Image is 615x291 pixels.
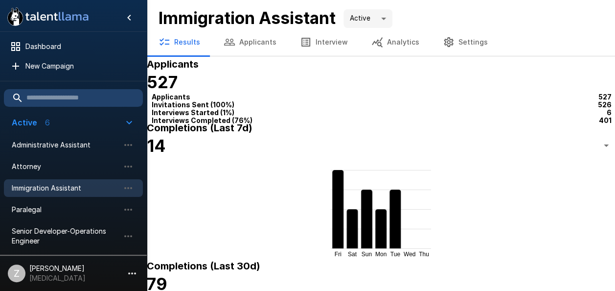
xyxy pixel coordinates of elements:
[152,99,234,109] p: Invitations Sent
[147,28,212,56] button: Results
[607,107,612,117] p: 6
[431,28,500,56] button: Settings
[362,251,372,258] tspan: Sun
[152,115,252,125] p: Interviews Completed
[348,251,357,258] tspan: Sat
[159,8,336,28] b: Immigration Assistant
[230,116,252,124] span: ( 76 %)
[343,9,392,28] div: Active
[152,107,234,117] p: Interviews Started
[219,108,234,116] span: ( 1 %)
[147,58,199,70] b: Applicants
[404,251,415,258] tspan: Wed
[152,91,190,101] p: Applicants
[419,251,429,258] tspan: Thu
[598,91,612,101] p: 527
[390,251,401,258] tspan: Tue
[147,122,252,134] b: Completions (Last 7d)
[147,72,178,92] b: 527
[335,251,342,258] tspan: Fri
[288,28,360,56] button: Interview
[212,28,288,56] button: Applicants
[147,136,166,156] b: 14
[209,100,234,108] span: ( 100 %)
[360,28,431,56] button: Analytics
[599,115,612,125] p: 401
[147,260,260,272] b: Completions (Last 30d)
[598,99,612,109] p: 526
[375,251,387,258] tspan: Mon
